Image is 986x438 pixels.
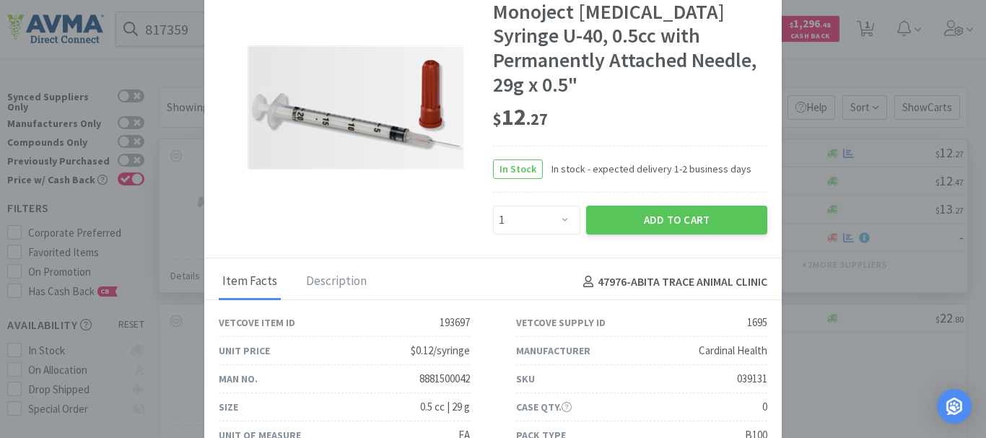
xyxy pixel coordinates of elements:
[586,206,767,235] button: Add to Cart
[411,342,470,359] div: $0.12/syringe
[440,314,470,331] div: 193697
[493,109,502,129] span: $
[219,399,238,415] div: Size
[302,264,370,300] div: Description
[248,45,464,170] img: 6049e6fc003e46c482214915811415a1_1695.png
[516,343,590,359] div: Manufacturer
[543,161,751,177] span: In stock - expected delivery 1-2 business days
[419,370,470,387] div: 8881500042
[219,264,281,300] div: Item Facts
[219,315,295,330] div: Vetcove Item ID
[493,102,548,131] span: 12
[699,342,767,359] div: Cardinal Health
[219,371,258,387] div: Man No.
[577,273,767,292] h4: 47976 - ABITA TRACE ANIMAL CLINIC
[516,399,572,415] div: Case Qty.
[747,314,767,331] div: 1695
[219,343,270,359] div: Unit Price
[420,398,470,416] div: 0.5 cc | 29 g
[737,370,767,387] div: 039131
[762,398,767,416] div: 0
[516,315,606,330] div: Vetcove Supply ID
[494,160,542,178] span: In Stock
[526,109,548,129] span: . 27
[937,389,972,424] div: Open Intercom Messenger
[516,371,535,387] div: SKU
